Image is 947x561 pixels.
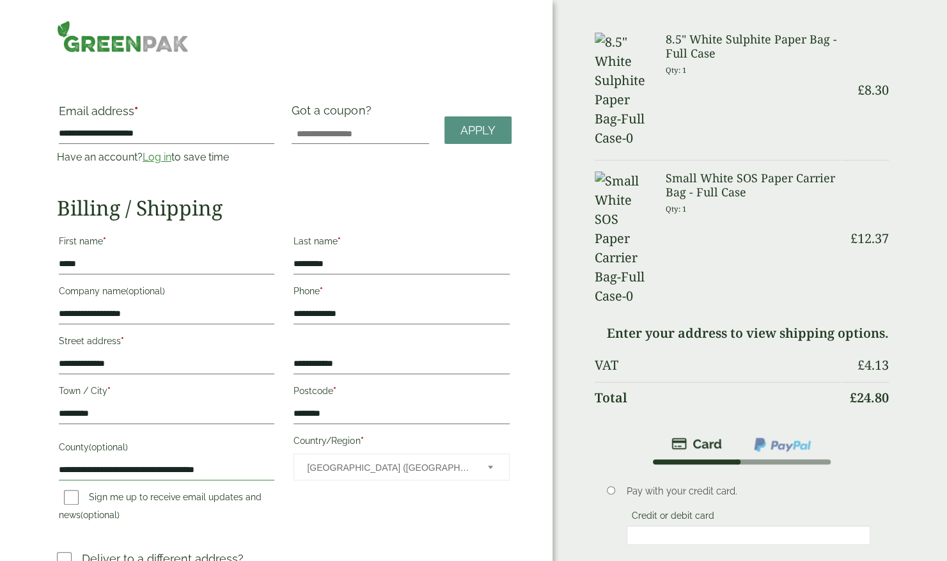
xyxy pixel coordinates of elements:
span: £ [857,81,865,99]
span: (optional) [126,286,165,296]
span: Apply [460,123,496,138]
label: Phone [293,282,510,304]
a: Log in [143,151,171,163]
abbr: required [121,336,124,346]
abbr: required [103,236,106,246]
abbr: required [333,386,336,396]
label: Town / City [59,382,275,404]
label: County [59,438,275,460]
bdi: 12.37 [850,230,889,247]
th: VAT [595,350,841,381]
label: Postcode [293,382,510,404]
h3: 8.5" White Sulphite Paper Bag - Full Case [666,33,841,60]
bdi: 8.30 [857,81,889,99]
span: £ [850,389,857,406]
abbr: required [320,286,323,296]
label: Got a coupon? [292,104,376,123]
p: Have an account? to save time [57,150,277,165]
abbr: required [107,386,111,396]
span: (optional) [89,442,128,452]
span: £ [850,230,857,247]
label: Company name [59,282,275,304]
abbr: required [338,236,341,246]
small: Qty: 1 [666,204,687,214]
bdi: 24.80 [850,389,889,406]
label: Credit or debit card [627,510,719,525]
img: ppcp-gateway.png [753,436,812,453]
label: Email address [59,106,275,123]
span: United Kingdom (UK) [307,454,471,481]
p: Pay with your credit card. [627,484,871,498]
abbr: required [134,104,138,118]
img: stripe.png [671,436,722,452]
input: Sign me up to receive email updates and news(optional) [64,490,79,505]
td: Enter your address to view shipping options. [595,318,889,349]
th: Total [595,382,841,413]
span: £ [857,356,865,374]
label: Sign me up to receive email updates and news [59,492,262,524]
label: Street address [59,332,275,354]
small: Qty: 1 [666,65,687,75]
abbr: required [360,436,363,446]
bdi: 4.13 [857,356,889,374]
span: Country/Region [293,454,510,480]
img: 8.5" White Sulphite Paper Bag-Full Case-0 [595,33,650,148]
label: Last name [293,232,510,254]
a: Apply [444,116,512,144]
h2: Billing / Shipping [57,196,512,220]
h3: Small White SOS Paper Carrier Bag - Full Case [666,171,841,199]
label: First name [59,232,275,254]
label: Country/Region [293,432,510,454]
span: (optional) [81,510,120,520]
img: Small White SOS Paper Carrier Bag-Full Case-0 [595,171,650,306]
img: GreenPak Supplies [57,20,189,52]
iframe: Secure card payment input frame [630,530,867,541]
